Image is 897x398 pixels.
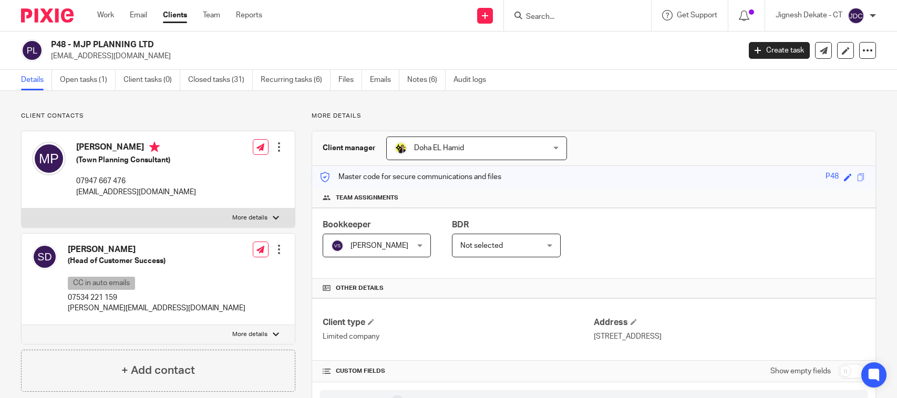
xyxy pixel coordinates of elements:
[149,142,160,152] i: Primary
[261,70,331,90] a: Recurring tasks (6)
[331,239,344,252] img: svg%3E
[525,13,620,22] input: Search
[236,10,262,20] a: Reports
[776,10,842,20] p: Jignesh Dekate - CT
[594,317,865,328] h4: Address
[232,330,267,339] p: More details
[452,221,469,229] span: BDR
[32,244,57,269] img: svg%3E
[32,142,66,175] img: svg%3E
[460,242,503,249] span: Not selected
[68,244,245,255] h4: [PERSON_NAME]
[407,70,446,90] a: Notes (6)
[395,142,407,154] img: Doha-Starbridge.jpg
[203,10,220,20] a: Team
[414,144,464,152] span: Doha EL Hamid
[336,194,398,202] span: Team assignments
[453,70,494,90] a: Audit logs
[677,12,717,19] span: Get Support
[60,70,116,90] a: Open tasks (1)
[76,176,196,186] p: 07947 667 476
[76,155,196,165] h5: (Town Planning Consultant)
[848,7,864,24] img: svg%3E
[163,10,187,20] a: Clients
[323,317,594,328] h4: Client type
[323,367,594,375] h4: CUSTOM FIELDS
[130,10,147,20] a: Email
[68,292,245,303] p: 07534 221 159
[51,51,733,61] p: [EMAIL_ADDRESS][DOMAIN_NAME]
[21,112,295,120] p: Client contacts
[21,8,74,23] img: Pixie
[320,172,501,182] p: Master code for secure communications and files
[323,143,376,153] h3: Client manager
[51,39,596,50] h2: P48 - MJP PLANNING LTD
[826,171,839,183] div: P48
[770,366,831,376] label: Show empty fields
[188,70,253,90] a: Closed tasks (31)
[338,70,362,90] a: Files
[323,331,594,342] p: Limited company
[21,70,52,90] a: Details
[123,70,180,90] a: Client tasks (0)
[97,10,114,20] a: Work
[370,70,399,90] a: Emails
[21,39,43,61] img: svg%3E
[68,277,135,290] p: CC in auto emails
[323,221,371,229] span: Bookkeeper
[232,214,267,222] p: More details
[312,112,876,120] p: More details
[594,331,865,342] p: [STREET_ADDRESS]
[749,42,810,59] a: Create task
[68,303,245,313] p: [PERSON_NAME][EMAIL_ADDRESS][DOMAIN_NAME]
[336,284,384,292] span: Other details
[121,362,195,379] h4: + Add contact
[76,142,196,155] h4: [PERSON_NAME]
[68,256,245,266] h5: (Head of Customer Success)
[350,242,408,249] span: [PERSON_NAME]
[76,187,196,197] p: [EMAIL_ADDRESS][DOMAIN_NAME]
